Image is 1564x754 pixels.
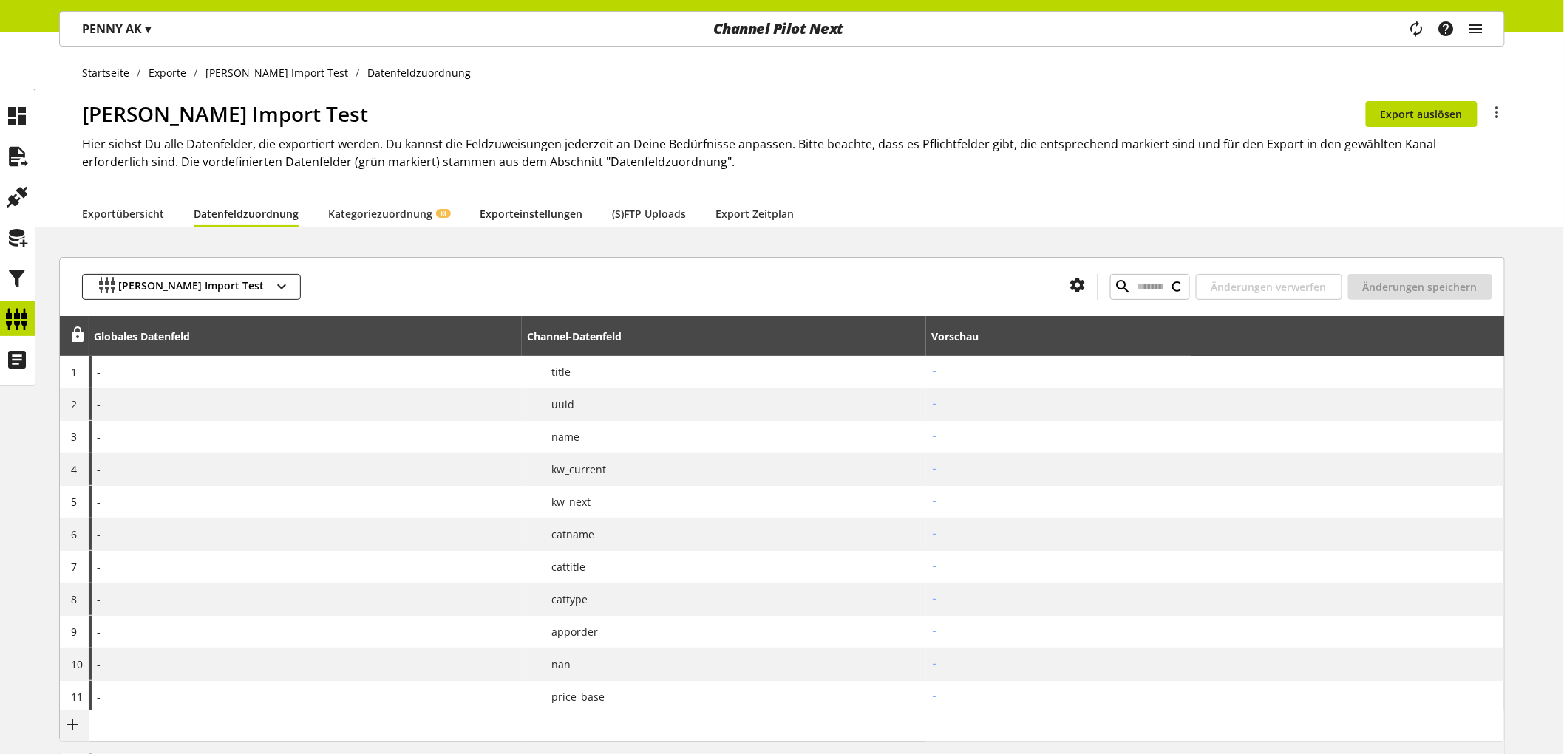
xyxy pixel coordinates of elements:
span: 7 [71,560,77,574]
span: 5 [71,495,77,509]
a: Startseite [82,65,137,80]
span: 11 [71,690,83,704]
span: [PERSON_NAME] Import Test [118,278,264,296]
h2: - [931,657,1499,672]
span: - [97,689,101,705]
span: KI [441,209,446,218]
div: Channel-Datenfeld [527,329,622,344]
h2: - [931,429,1499,445]
span: name [540,429,579,445]
span: - [97,624,101,640]
span: Startseite [82,65,129,80]
span: cattype [540,592,588,607]
span: - [97,559,101,575]
h2: - [931,364,1499,380]
span: 4 [71,462,77,476]
span: nan [540,657,571,672]
span: - [97,364,101,380]
span: Änderungen verwerfen [1211,279,1327,295]
span: kw_next [540,494,591,510]
button: Änderungen verwerfen [1196,274,1342,300]
h2: - [931,559,1499,575]
h2: - [931,397,1499,412]
p: PENNY AK [82,20,151,38]
span: 8 [71,592,77,606]
h2: - [931,462,1499,477]
h2: Hier siehst Du alle Datenfelder, die exportiert werden. Du kannst die Feldzuweisungen jederzeit a... [82,135,1505,171]
span: 2 [71,397,77,411]
a: Export Zeitplan [715,206,794,222]
a: Datenfeldzuordnung [194,206,299,222]
h2: - [931,527,1499,542]
span: price_base [540,689,605,705]
span: - [97,657,101,672]
span: - [97,527,101,542]
h2: - [931,624,1499,640]
span: 1 [71,365,77,379]
a: (S)FTP Uploads [612,206,686,222]
span: title [540,364,571,380]
span: Änderungen speichern [1363,279,1478,295]
span: uuid [540,397,574,412]
span: - [97,462,101,477]
nav: main navigation [59,11,1505,47]
a: Exporte [141,65,194,80]
span: - [97,397,101,412]
a: Exportübersicht [82,206,164,222]
h2: - [931,494,1499,510]
span: Entsperren, um Zeilen neu anzuordnen [70,327,86,343]
button: [PERSON_NAME] Import Test [82,274,301,300]
span: 3 [71,430,77,444]
span: Export auslösen [1381,106,1463,122]
div: Entsperren, um Zeilen neu anzuordnen [65,327,86,346]
span: - [97,429,101,445]
span: Exporte [149,65,186,80]
span: kw_current [540,462,606,477]
h1: [PERSON_NAME] Import Test [82,98,1366,129]
a: Exporteinstellungen [480,206,582,222]
span: 10 [71,657,83,671]
span: 9 [71,625,77,639]
span: - [97,494,101,510]
button: Änderungen speichern [1348,274,1492,300]
div: Globales Datenfeld [94,329,190,344]
div: Vorschau [931,329,979,344]
h2: - [931,592,1499,607]
span: 6 [71,527,77,541]
button: Export auslösen [1366,101,1478,127]
span: catname [540,527,594,542]
span: - [97,592,101,607]
span: apporder [540,624,598,640]
span: ▾ [145,21,151,37]
span: cattitle [540,559,585,575]
h2: - [931,689,1499,705]
a: KategoriezuordnungKI [328,206,450,222]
